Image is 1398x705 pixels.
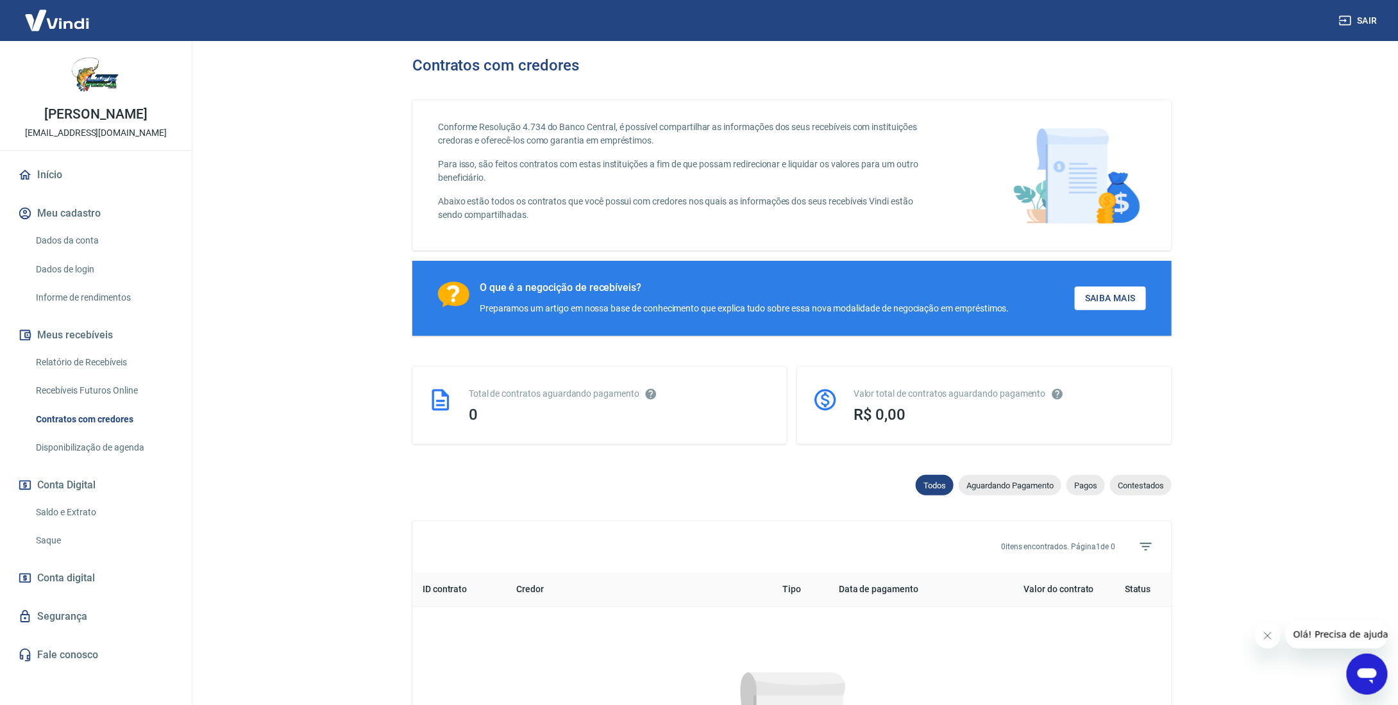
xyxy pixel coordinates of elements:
p: [PERSON_NAME] [44,108,147,121]
span: Contestados [1110,481,1172,490]
div: Todos [916,475,954,495]
a: Saque [31,527,176,554]
div: 0 [469,406,771,424]
button: Meu cadastro [15,199,176,228]
a: Informe de rendimentos [31,285,176,311]
div: Contestados [1110,475,1172,495]
th: ID contrato [412,572,507,607]
th: Valor do contrato [973,572,1104,607]
a: Recebíveis Futuros Online [31,377,176,404]
div: Aguardando Pagamento [959,475,1061,495]
th: Credor [507,572,772,607]
span: Filtros [1131,531,1161,562]
a: Segurança [15,602,176,631]
span: Todos [916,481,954,490]
span: R$ 0,00 [854,406,906,424]
a: Saldo e Extrato [31,499,176,526]
div: Valor total de contratos aguardando pagamento [854,387,1156,401]
button: Conta Digital [15,471,176,499]
span: Aguardando Pagamento [959,481,1061,490]
a: Dados da conta [31,228,176,254]
div: Preparamos um artigo em nossa base de conhecimento que explica tudo sobre essa nova modalidade de... [480,302,1009,315]
div: Total de contratos aguardando pagamento [469,387,771,401]
img: Ícone com um ponto de interrogação. [438,281,469,308]
th: Data de pagamento [829,572,973,607]
th: Tipo [772,572,829,607]
img: Vindi [15,1,99,40]
a: Saiba Mais [1075,286,1146,310]
img: 404e03fd-99d3-49d5-aa05-4b718fb83cc2.jpeg [71,51,122,103]
p: Para isso, são feitos contratos com estas instituições a fim de que possam redirecionar e liquida... [438,158,934,185]
h3: Contratos com credores [412,56,579,74]
iframe: Fechar mensagem [1255,623,1281,649]
span: Pagos [1066,481,1105,490]
a: Disponibilização de agenda [31,435,176,461]
a: Conta digital [15,564,176,592]
a: Fale conosco [15,641,176,669]
span: Conta digital [37,569,95,587]
svg: O valor comprometido não se refere a pagamentos pendentes na Vindi e sim como garantia a outras i... [1051,388,1064,401]
button: Meus recebíveis [15,321,176,349]
svg: Esses contratos não se referem à Vindi, mas sim a outras instituições. [644,388,657,401]
a: Relatório de Recebíveis [31,349,176,376]
span: Olá! Precisa de ajuda? [8,9,108,19]
iframe: Botão para abrir a janela de mensagens [1347,654,1388,695]
img: main-image.9f1869c469d712ad33ce.png [1007,120,1146,230]
p: Abaixo estão todos os contratos que você possui com credores nos quais as informações dos seus re... [438,195,934,222]
th: Status [1104,572,1172,607]
iframe: Mensagem da empresa [1286,620,1388,649]
button: Sair [1336,9,1383,33]
div: O que é a negocição de recebíveis? [480,281,1009,294]
p: [EMAIL_ADDRESS][DOMAIN_NAME] [25,126,167,140]
a: Contratos com credores [31,406,176,433]
p: Conforme Resolução 4.734 do Banco Central, é possível compartilhar as informações dos seus recebí... [438,120,934,147]
a: Dados de login [31,256,176,283]
a: Início [15,161,176,189]
div: Pagos [1066,475,1105,495]
p: 0 itens encontrados. Página 1 de 0 [1001,541,1115,552]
